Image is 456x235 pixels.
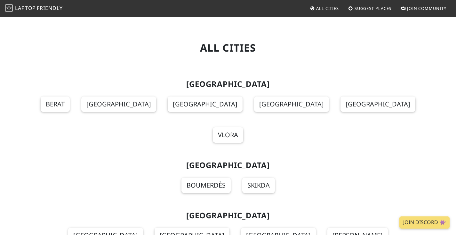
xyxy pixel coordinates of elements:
h2: [GEOGRAPHIC_DATA] [21,161,436,170]
a: [GEOGRAPHIC_DATA] [81,97,156,112]
h2: [GEOGRAPHIC_DATA] [21,80,436,89]
h2: [GEOGRAPHIC_DATA] [21,211,436,220]
a: Skikda [242,178,275,193]
a: [GEOGRAPHIC_DATA] [168,97,243,112]
span: All Cities [316,5,339,11]
a: LaptopFriendly LaptopFriendly [5,3,63,14]
span: Laptop [15,4,36,12]
span: Join Community [407,5,446,11]
span: Suggest Places [355,5,392,11]
a: [GEOGRAPHIC_DATA] [340,97,415,112]
a: Join Discord 👾 [399,216,450,229]
a: Berat [41,97,70,112]
span: Friendly [37,4,62,12]
a: Vlora [213,127,243,143]
a: [GEOGRAPHIC_DATA] [254,97,329,112]
a: All Cities [307,3,341,14]
a: Suggest Places [346,3,394,14]
a: Join Community [398,3,449,14]
a: Boumerdès [181,178,231,193]
h1: All Cities [21,42,436,54]
img: LaptopFriendly [5,4,13,12]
